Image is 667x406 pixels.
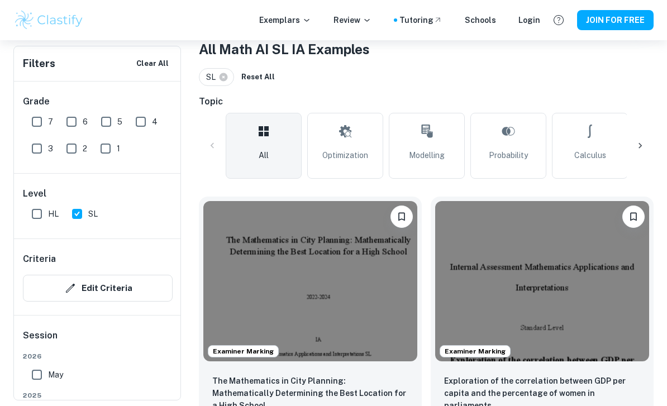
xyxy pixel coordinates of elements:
span: 5 [117,116,122,128]
span: 7 [48,116,53,128]
span: SL [88,208,98,220]
span: 4 [152,116,158,128]
span: Modelling [409,149,445,161]
a: Schools [465,14,496,26]
div: SL [199,68,234,86]
span: All [259,149,269,161]
span: Examiner Marking [440,346,510,356]
button: Clear All [134,55,171,72]
h6: Filters [23,56,55,71]
span: 1 [117,142,120,155]
span: 6 [83,116,88,128]
img: Clastify logo [13,9,84,31]
a: Tutoring [399,14,442,26]
h6: Topic [199,95,654,108]
button: Reset All [239,69,278,85]
span: 3 [48,142,53,155]
h6: Session [23,329,173,351]
h6: Grade [23,95,173,108]
span: 2025 [23,390,173,400]
span: Probability [489,149,528,161]
img: Math AI IA example thumbnail: The Mathematics in City Planning: Mathem [203,201,417,361]
span: 2 [83,142,87,155]
p: Review [333,14,371,26]
span: Examiner Marking [208,346,278,356]
p: Exemplars [259,14,311,26]
button: Help and Feedback [549,11,568,30]
button: Please log in to bookmark exemplars [390,206,413,228]
button: JOIN FOR FREE [577,10,654,30]
span: SL [206,71,221,83]
button: Please log in to bookmark exemplars [622,206,645,228]
h1: All Math AI SL IA Examples [199,39,654,59]
a: Login [518,14,540,26]
h6: Criteria [23,252,56,266]
img: Math AI IA example thumbnail: Exploration of the correlation between G [435,201,649,361]
span: May [48,369,63,381]
span: 2026 [23,351,173,361]
span: HL [48,208,59,220]
span: Optimization [322,149,368,161]
button: Edit Criteria [23,275,173,302]
h6: Level [23,187,173,200]
span: Calculus [574,149,606,161]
